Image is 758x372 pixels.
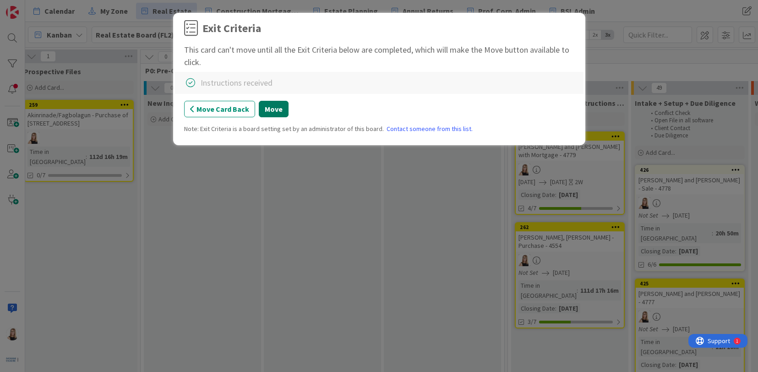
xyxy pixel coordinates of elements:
[202,20,261,37] div: Exit Criteria
[48,4,50,11] div: 1
[184,124,574,134] div: Note: Exit Criteria is a board setting set by an administrator of this board.
[184,101,255,117] button: Move Card Back
[387,124,473,134] a: Contact someone from this list.
[184,44,574,68] div: This card can't move until all the Exit Criteria below are completed, which will make the Move bu...
[259,101,289,117] button: Move
[19,1,42,12] span: Support
[201,77,273,89] div: Instructions received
